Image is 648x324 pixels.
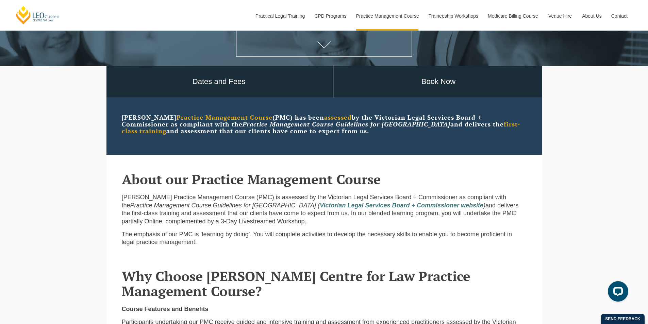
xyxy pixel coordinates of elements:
p: [PERSON_NAME] (PMC) has been by the Victorian Legal Services Board + Commissioner as compliant wi... [122,114,527,134]
a: Practice Management Course [351,1,423,31]
a: Contact [606,1,633,31]
a: Victorian Legal Services Board + Commissioner website [320,202,483,209]
a: Traineeship Workshops [423,1,483,31]
a: Practical Legal Training [250,1,310,31]
a: [PERSON_NAME] Centre for Law [15,5,61,25]
p: The emphasis of our PMC is ‘learning by doing’. You will complete activities to develop the neces... [122,231,527,246]
a: Book Now [334,66,544,98]
em: Practice Management Course Guidelines for [GEOGRAPHIC_DATA] [243,120,450,128]
iframe: LiveChat chat widget [602,278,631,307]
h2: Why Choose [PERSON_NAME] Centre for Law Practice Management Course? [122,269,527,299]
h2: About our Practice Management Course [122,172,527,187]
p: [PERSON_NAME] Practice Management Course (PMC) is assessed by the Victorian Legal Services Board ... [122,193,527,225]
a: About Us [577,1,606,31]
a: Dates and Fees [105,66,333,98]
strong: assessed [324,113,352,121]
a: Medicare Billing Course [483,1,543,31]
strong: Course Features and Benefits [122,306,209,312]
strong: Practice Management Course [177,113,272,121]
strong: first-class training [122,120,520,135]
a: Venue Hire [543,1,577,31]
a: CPD Programs [309,1,351,31]
em: Practice Management Course Guidelines for [GEOGRAPHIC_DATA] ( ) [130,202,486,209]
